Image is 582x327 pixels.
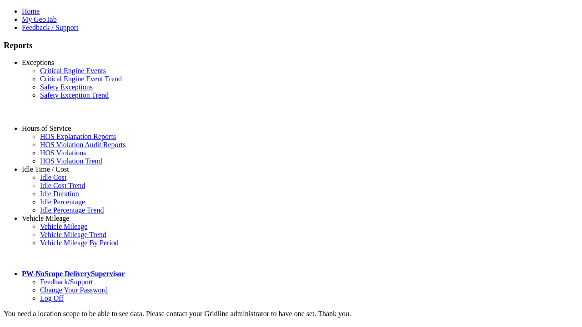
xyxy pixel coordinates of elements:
[40,182,85,189] a: Idle Cost Trend
[40,294,64,302] a: Log Off
[40,83,93,91] a: Safety Exceptions
[22,124,71,132] a: Hours of Service
[40,286,108,294] a: Change Your Password
[40,157,102,165] a: HOS Violation Trend
[22,165,69,173] a: Idle Time / Cost
[40,231,106,238] a: Vehicle Mileage Trend
[22,7,40,15] a: Home
[40,278,93,286] a: Feedback/Support
[22,59,54,66] a: Exceptions
[40,91,109,99] a: Safety Exception Trend
[40,198,85,206] a: Idle Percentage
[4,40,578,50] h3: Reports
[40,190,79,198] a: Idle Duration
[4,310,578,318] div: You need a location scope to be able to see data. Please contact your Gridline administrator to h...
[40,133,116,140] a: HOS Explanation Reports
[22,214,69,222] a: Vehicle Mileage
[40,75,122,83] a: Critical Engine Event Trend
[40,141,126,149] a: HOS Violation Audit Reports
[22,15,57,23] a: My GeoTab
[40,239,119,247] a: Vehicle Mileage By Period
[40,173,66,181] a: Idle Cost
[40,67,106,74] a: Critical Engine Events
[22,270,125,277] a: PW-NoScope DeliverySupervisor
[40,223,87,230] a: Vehicle Mileage
[40,206,104,214] a: Idle Percentage Trend
[22,24,78,31] a: Feedback / Support
[40,149,86,157] a: HOS Violations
